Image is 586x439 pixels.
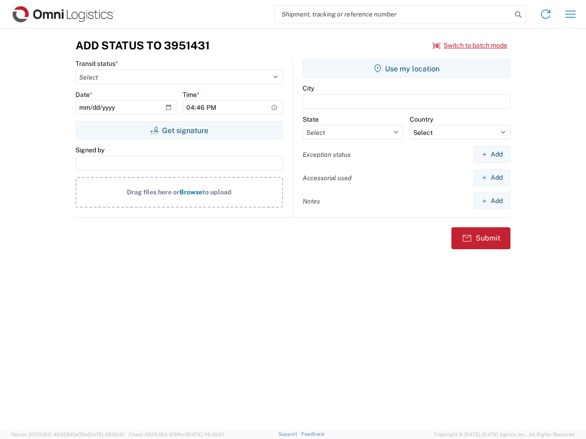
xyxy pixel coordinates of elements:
[87,432,125,437] span: [DATE] 09:50:51
[278,431,301,437] a: Support
[76,91,92,99] label: Date
[301,431,325,437] a: Feedback
[76,121,283,139] button: Get signature
[129,432,224,437] span: Client: 2025.19.0-129fbcf
[275,5,512,23] input: Shipment, tracking or reference number
[202,188,232,196] span: to upload
[127,188,179,196] span: Drag files here or
[187,432,224,437] span: [DATE] 09:39:01
[434,430,575,439] span: Copyright © [DATE]-[DATE] Agistix Inc., All Rights Reserved
[303,59,510,78] button: Use my location
[303,150,351,159] label: Exception status
[303,174,352,182] label: Accessorial used
[473,146,510,163] button: Add
[303,84,314,92] label: City
[473,193,510,209] button: Add
[410,115,433,123] label: Country
[433,38,507,53] button: Switch to batch mode
[303,197,320,205] label: Notes
[183,91,200,99] label: Time
[76,146,104,154] label: Signed by
[303,115,319,123] label: State
[451,227,510,249] button: Submit
[76,39,210,52] h3: Add Status to 3951431
[473,169,510,186] button: Add
[179,188,202,196] span: Browse
[11,432,125,437] span: Server: 2025.19.0-49328d0a35e
[76,59,118,68] label: Transit status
